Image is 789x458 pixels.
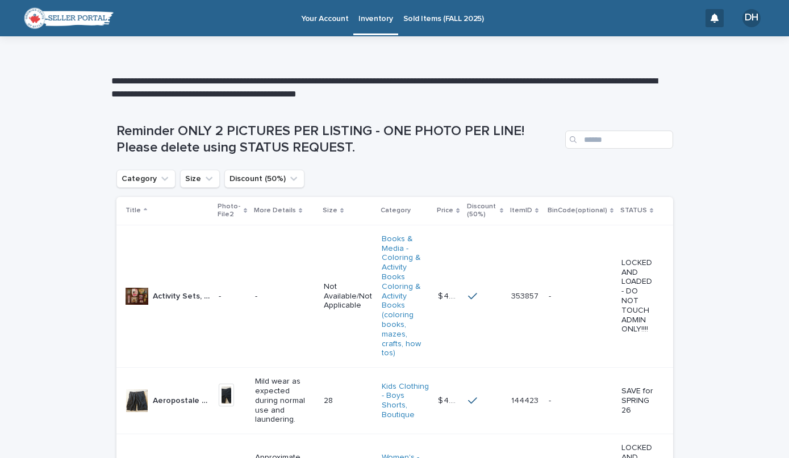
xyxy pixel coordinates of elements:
p: SAVE for SPRING 26 [621,386,654,415]
p: Discount (50%) [467,200,497,221]
p: Mild wear as expected during normal use and laundering. [255,377,315,425]
a: Books & Media - Coloring & Activity Books Coloring & Activity Books (coloring books, mazes, craft... [382,234,429,358]
p: More Details [254,204,296,217]
a: Kids Clothing - Boys Shorts, Boutique [382,382,429,420]
button: Size [180,170,220,188]
p: Activity Sets, Chalk, Crayons, Shrinky Dinks, Watercolor Paints [153,289,212,301]
p: 28 [324,396,373,406]
button: Discount (50%) [224,170,304,188]
p: - [549,394,553,406]
p: Category [381,204,411,217]
button: Category [116,170,176,188]
tr: Activity Sets, Chalk, Crayons, Shrinky Dinks, Watercolor PaintsActivity Sets, Chalk, Crayons, Shr... [116,225,673,367]
p: Photo-File2 [218,200,241,221]
p: 144423 [511,394,541,406]
img: Wxgr8e0QTxOLugcwBcqd [23,7,114,30]
div: DH [742,9,761,27]
p: LOCKED AND LOADED - DO NOT TOUCH ADMIN ONLY!!!! [621,258,654,334]
p: Not Available/Not Applicable [324,282,373,310]
p: BinCode(optional) [548,204,607,217]
p: - [219,292,247,301]
p: Aeropostale Cargo Shorts - Black Boys or Men's 28 Waist (MEASUREMENTS IN PHOTOS) 28 [153,394,212,406]
p: STATUS [620,204,647,217]
p: - [549,289,553,301]
p: - [255,292,315,301]
p: $ 4.00 [438,394,461,406]
p: Price [437,204,453,217]
p: 353857 [511,289,541,301]
p: $ 4.00 [438,289,461,301]
input: Search [565,131,673,149]
tr: Aeropostale Cargo Shorts - Black Boys or Men's 28 Waist (MEASUREMENTS IN PHOTOS) 28Aeropostale Ca... [116,368,673,434]
h1: Reminder ONLY 2 PICTURES PER LISTING - ONE PHOTO PER LINE! Please delete using STATUS REQUEST. [116,123,561,156]
p: Title [126,204,141,217]
p: Size [323,204,337,217]
p: ItemID [510,204,532,217]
